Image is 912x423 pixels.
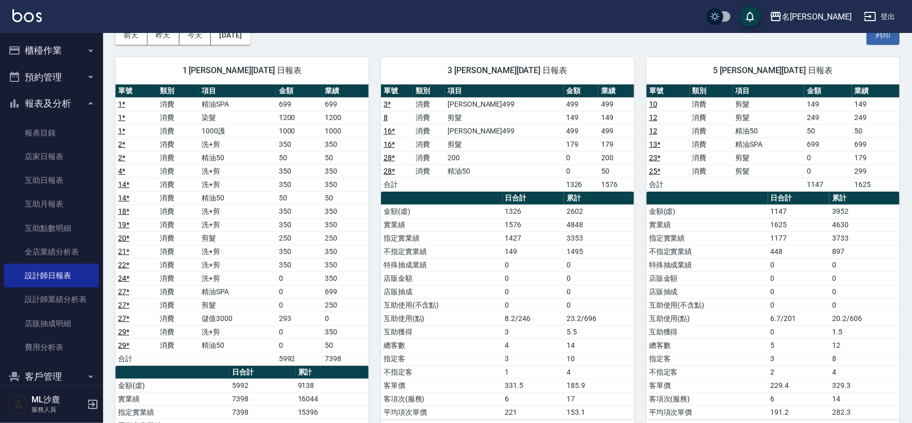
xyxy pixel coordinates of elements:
[276,339,323,352] td: 0
[381,218,503,231] td: 實業績
[381,339,503,352] td: 總客數
[445,124,563,138] td: [PERSON_NAME]499
[4,192,99,216] a: 互助月報表
[199,138,276,151] td: 洗+剪
[830,272,900,285] td: 0
[199,151,276,164] td: 精油50
[276,258,323,272] td: 350
[157,285,199,298] td: 消費
[381,405,503,419] td: 平均項次單價
[295,366,369,379] th: 累計
[649,113,657,122] a: 12
[563,111,599,124] td: 149
[322,124,369,138] td: 1000
[733,151,804,164] td: 剪髮
[322,178,369,191] td: 350
[503,218,565,231] td: 1576
[768,192,830,205] th: 日合計
[381,379,503,392] td: 客單價
[199,298,276,312] td: 剪髮
[733,111,804,124] td: 剪髮
[199,285,276,298] td: 精油SPA
[733,164,804,178] td: 剪髮
[503,285,565,298] td: 0
[830,285,900,298] td: 0
[830,352,900,365] td: 8
[276,111,323,124] td: 1200
[445,84,563,98] th: 項目
[381,231,503,245] td: 指定實業績
[157,178,199,191] td: 消費
[381,84,413,98] th: 單號
[646,218,768,231] td: 實業績
[295,392,369,405] td: 16044
[646,379,768,392] td: 客單價
[768,298,830,312] td: 0
[157,312,199,325] td: 消費
[4,145,99,168] a: 店家日報表
[4,37,99,64] button: 櫃檯作業
[179,26,211,45] button: 今天
[381,352,503,365] td: 指定客
[157,164,199,178] td: 消費
[229,366,295,379] th: 日合計
[733,138,804,151] td: 精油SPA
[830,379,900,392] td: 329.3
[276,124,323,138] td: 1000
[199,97,276,111] td: 精油SPA
[830,245,900,258] td: 897
[852,151,900,164] td: 179
[564,365,634,379] td: 4
[768,325,830,339] td: 0
[768,312,830,325] td: 6.7/201
[199,312,276,325] td: 儲值3000
[649,127,657,135] a: 12
[4,287,99,311] a: 設計師業績分析表
[157,84,199,98] th: 類別
[322,218,369,231] td: 350
[646,231,768,245] td: 指定實業績
[830,258,900,272] td: 0
[852,111,900,124] td: 249
[563,84,599,98] th: 金額
[503,379,565,392] td: 331.5
[115,26,147,45] button: 前天
[564,312,634,325] td: 23.2/696
[564,405,634,419] td: 153.1
[503,339,565,352] td: 4
[211,26,250,45] button: [DATE]
[229,379,295,392] td: 5992
[768,352,830,365] td: 3
[599,84,634,98] th: 業績
[782,10,852,23] div: 名[PERSON_NAME]
[276,245,323,258] td: 350
[766,6,856,27] button: 名[PERSON_NAME]
[322,258,369,272] td: 350
[768,272,830,285] td: 0
[295,405,369,419] td: 15396
[199,178,276,191] td: 洗+剪
[646,84,900,192] table: a dense table
[646,245,768,258] td: 不指定實業績
[503,365,565,379] td: 1
[381,365,503,379] td: 不指定客
[199,325,276,339] td: 洗+剪
[733,84,804,98] th: 項目
[157,298,199,312] td: 消費
[804,164,852,178] td: 0
[599,111,634,124] td: 149
[322,272,369,285] td: 350
[276,231,323,245] td: 250
[852,124,900,138] td: 50
[564,285,634,298] td: 0
[830,218,900,231] td: 4630
[804,97,852,111] td: 149
[322,339,369,352] td: 50
[733,124,804,138] td: 精油50
[31,405,84,414] p: 服務人員
[229,392,295,405] td: 7398
[646,285,768,298] td: 店販抽成
[563,164,599,178] td: 0
[276,298,323,312] td: 0
[646,365,768,379] td: 不指定客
